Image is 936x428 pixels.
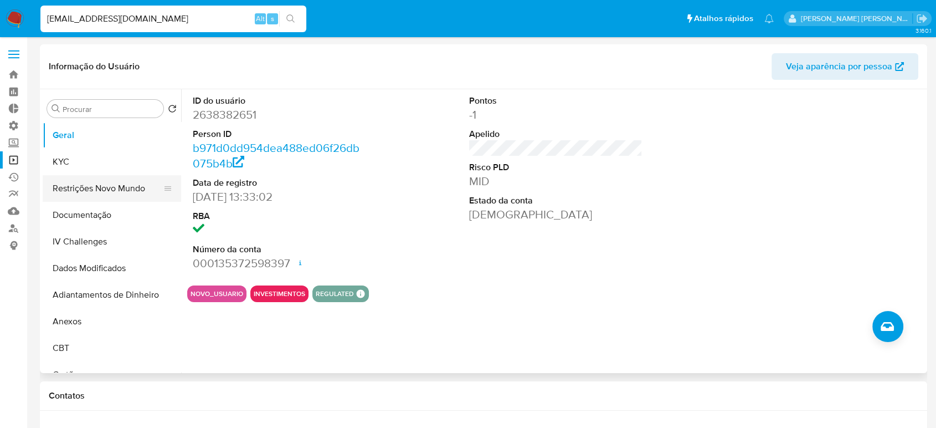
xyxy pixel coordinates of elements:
[193,140,359,171] a: b971d0dd954dea488ed06f26db075b4b
[40,12,306,26] input: Pesquise usuários ou casos...
[469,95,642,107] dt: Pontos
[469,128,642,140] dt: Apelido
[43,202,181,228] button: Documentação
[694,13,753,24] span: Atalhos rápidos
[43,255,181,282] button: Dados Modificados
[279,11,302,27] button: search-icon
[193,243,366,256] dt: Número da conta
[193,177,366,189] dt: Data de registro
[43,228,181,255] button: IV Challenges
[49,61,140,72] h1: Informação do Usuário
[193,256,366,271] dd: 000135372598397
[43,122,181,149] button: Geral
[271,13,274,24] span: s
[193,210,366,222] dt: RBA
[168,104,177,116] button: Retornar ao pedido padrão
[43,361,181,388] button: Cartões
[469,207,642,222] dd: [DEMOGRAPHIC_DATA]
[772,53,918,80] button: Veja aparência por pessoa
[469,195,642,207] dt: Estado da conta
[52,104,60,113] button: Procurar
[43,282,181,308] button: Adiantamentos de Dinheiro
[43,335,181,361] button: CBT
[469,107,642,123] dd: -1
[43,308,181,335] button: Anexos
[916,13,928,24] a: Sair
[63,104,159,114] input: Procurar
[49,390,918,401] h1: Contatos
[469,161,642,174] dt: Risco PLD
[256,13,265,24] span: Alt
[43,149,181,175] button: KYC
[193,107,366,123] dd: 2638382651
[43,175,172,202] button: Restrições Novo Mundo
[193,95,366,107] dt: ID do usuário
[764,14,774,23] a: Notificações
[469,174,642,189] dd: MID
[193,128,366,140] dt: Person ID
[786,53,892,80] span: Veja aparência por pessoa
[193,189,366,205] dd: [DATE] 13:33:02
[801,13,913,24] p: sabrina.lima@mercadopago.com.br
